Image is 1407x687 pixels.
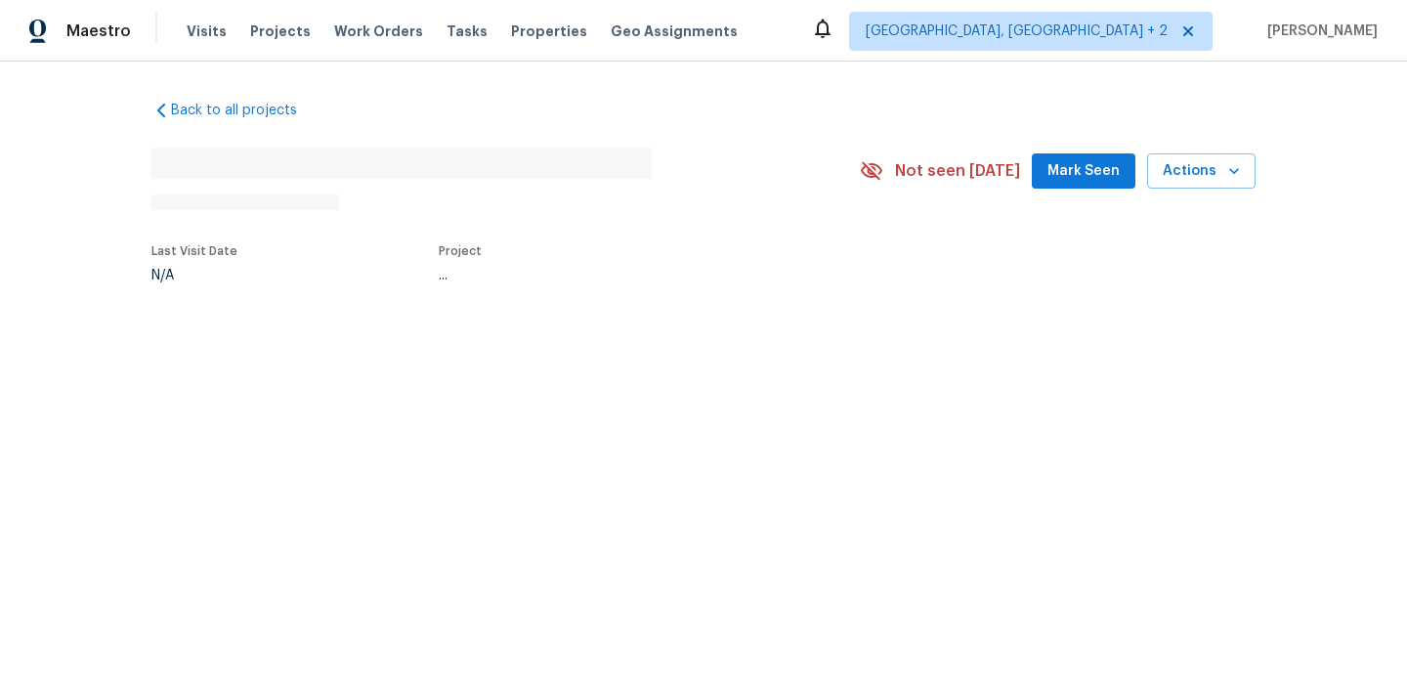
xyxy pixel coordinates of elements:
[1032,153,1135,190] button: Mark Seen
[895,161,1020,181] span: Not seen [DATE]
[447,24,488,38] span: Tasks
[511,21,587,41] span: Properties
[1163,159,1240,184] span: Actions
[334,21,423,41] span: Work Orders
[1259,21,1378,41] span: [PERSON_NAME]
[611,21,738,41] span: Geo Assignments
[151,245,237,257] span: Last Visit Date
[439,269,814,282] div: ...
[66,21,131,41] span: Maestro
[151,269,237,282] div: N/A
[151,101,339,120] a: Back to all projects
[187,21,227,41] span: Visits
[439,245,482,257] span: Project
[866,21,1168,41] span: [GEOGRAPHIC_DATA], [GEOGRAPHIC_DATA] + 2
[1047,159,1120,184] span: Mark Seen
[250,21,311,41] span: Projects
[1147,153,1256,190] button: Actions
